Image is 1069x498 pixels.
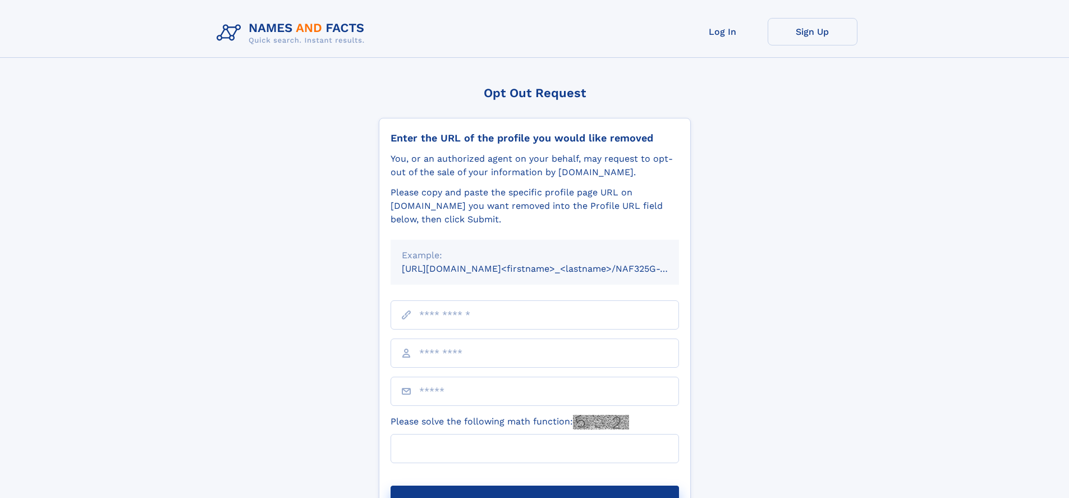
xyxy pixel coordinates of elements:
[391,132,679,144] div: Enter the URL of the profile you would like removed
[391,415,629,430] label: Please solve the following math function:
[391,186,679,226] div: Please copy and paste the specific profile page URL on [DOMAIN_NAME] you want removed into the Pr...
[678,18,768,45] a: Log In
[379,86,691,100] div: Opt Out Request
[212,18,374,48] img: Logo Names and Facts
[391,152,679,179] div: You, or an authorized agent on your behalf, may request to opt-out of the sale of your informatio...
[402,263,700,274] small: [URL][DOMAIN_NAME]<firstname>_<lastname>/NAF325G-xxxxxxxx
[402,249,668,262] div: Example:
[768,18,857,45] a: Sign Up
